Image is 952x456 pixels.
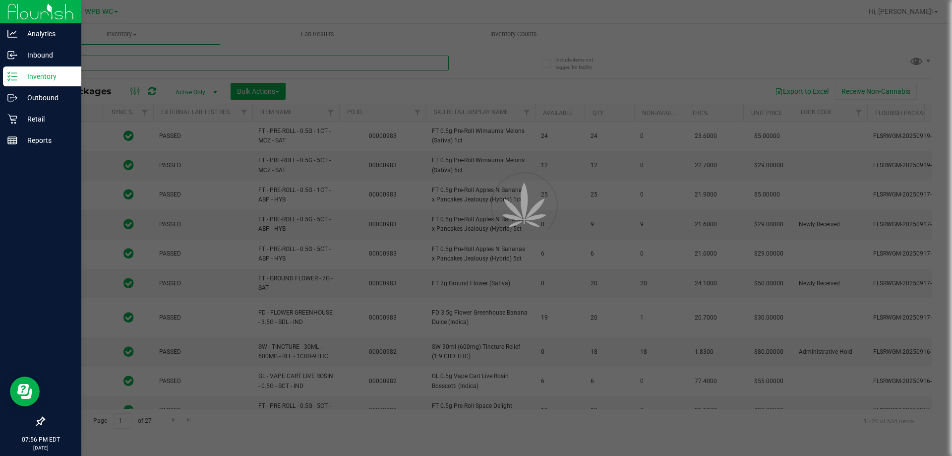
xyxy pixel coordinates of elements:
[17,113,77,125] p: Retail
[4,435,77,444] p: 07:56 PM EDT
[7,114,17,124] inline-svg: Retail
[7,29,17,39] inline-svg: Analytics
[7,50,17,60] inline-svg: Inbound
[10,377,40,406] iframe: Resource center
[17,49,77,61] p: Inbound
[17,70,77,82] p: Inventory
[7,71,17,81] inline-svg: Inventory
[17,28,77,40] p: Analytics
[17,92,77,104] p: Outbound
[7,93,17,103] inline-svg: Outbound
[4,444,77,452] p: [DATE]
[17,134,77,146] p: Reports
[7,135,17,145] inline-svg: Reports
